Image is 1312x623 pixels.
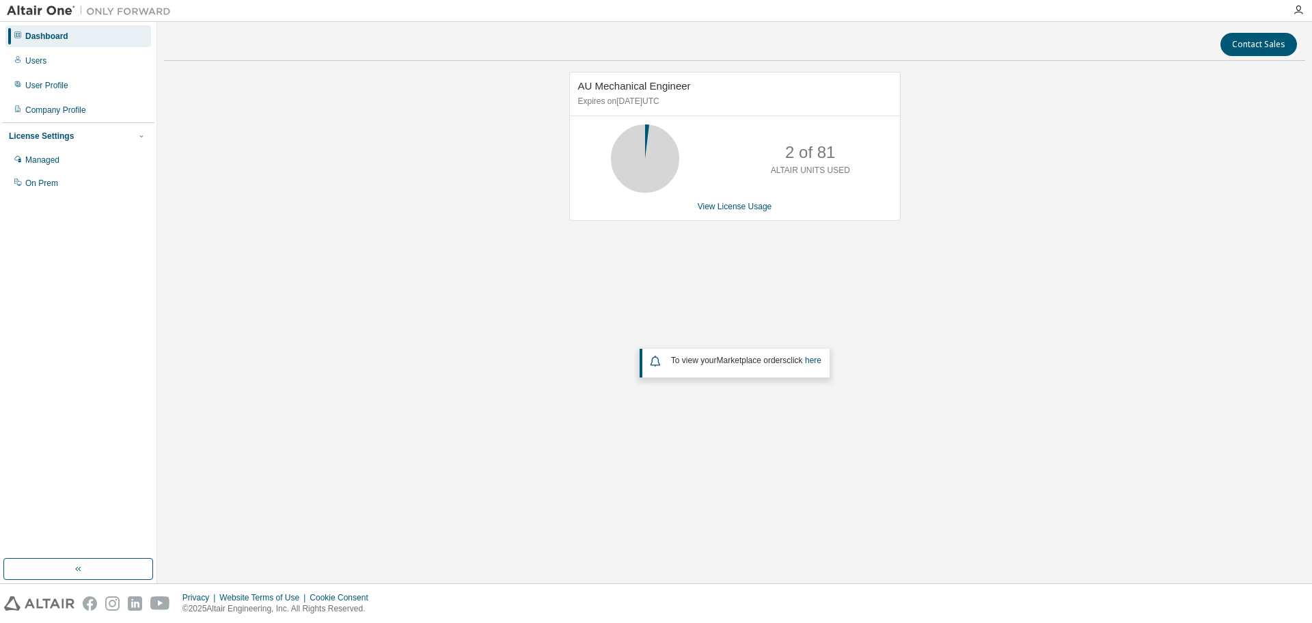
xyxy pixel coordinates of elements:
[25,55,46,66] div: Users
[219,592,310,603] div: Website Terms of Use
[717,356,787,365] em: Marketplace orders
[310,592,376,603] div: Cookie Consent
[25,105,86,116] div: Company Profile
[578,80,691,92] span: AU Mechanical Engineer
[83,596,97,611] img: facebook.svg
[182,603,377,615] p: © 2025 Altair Engineering, Inc. All Rights Reserved.
[9,131,74,142] div: License Settings
[1220,33,1297,56] button: Contact Sales
[7,4,178,18] img: Altair One
[128,596,142,611] img: linkedin.svg
[25,178,58,189] div: On Prem
[105,596,120,611] img: instagram.svg
[578,96,888,107] p: Expires on [DATE] UTC
[150,596,170,611] img: youtube.svg
[25,155,59,165] div: Managed
[182,592,219,603] div: Privacy
[671,356,821,365] span: To view your click
[4,596,74,611] img: altair_logo.svg
[25,31,68,42] div: Dashboard
[771,165,850,176] p: ALTAIR UNITS USED
[785,141,835,164] p: 2 of 81
[805,356,821,365] a: here
[698,202,772,211] a: View License Usage
[25,80,68,91] div: User Profile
